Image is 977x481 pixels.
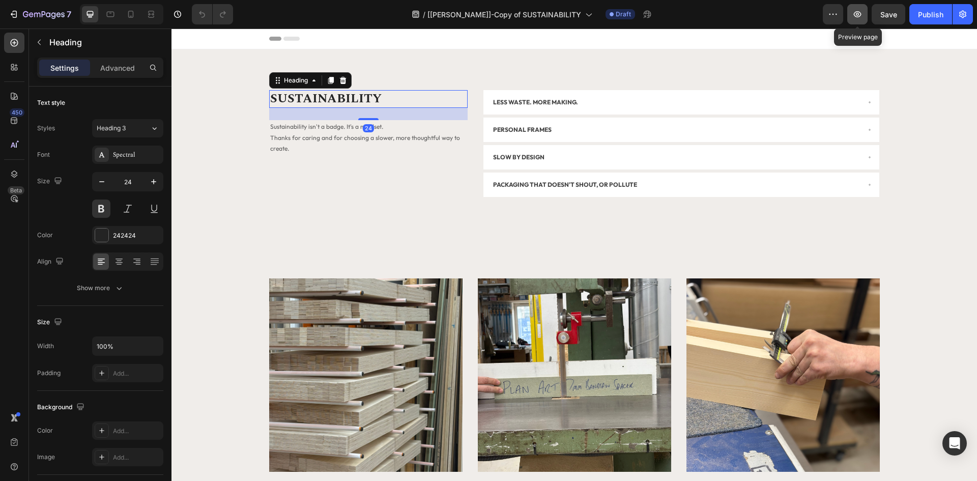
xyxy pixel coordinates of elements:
div: Size [37,316,64,329]
div: 242424 [113,231,161,240]
div: Image [37,452,55,462]
strong: LESS WASTE. MORE MAKING. [322,70,407,77]
p: 7 [67,8,71,20]
p: Advanced [100,63,135,73]
button: 7 [4,4,76,24]
div: Align [37,255,66,269]
div: Styles [37,124,55,133]
p: Settings [50,63,79,73]
p: PACKAGING THAT DOESN'T SHOUT, OR POLLUTE [322,151,466,162]
div: Add... [113,369,161,378]
p: SLOW BY DESIGN [322,123,373,134]
span: Draft [616,10,631,19]
span: Save [880,10,897,19]
div: Background [37,401,87,414]
div: Add... [113,453,161,462]
img: Alt Image [98,250,291,443]
div: Text style [37,98,65,107]
button: Save [872,4,905,24]
span: [[PERSON_NAME]]-Copy of SUSTAINABILITY [427,9,581,20]
div: Padding [37,369,61,378]
span: Thanks for caring and for choosing a slower, more thoughtful way to create. [99,105,289,124]
button: Show more [37,279,163,297]
button: Publish [909,4,952,24]
input: Auto [93,337,163,355]
p: Heading [49,36,159,48]
div: Show more [77,283,124,293]
div: Color [37,231,53,240]
div: Publish [918,9,943,20]
div: Open Intercom Messenger [942,431,967,456]
div: Beta [8,186,24,194]
div: Undo/Redo [192,4,233,24]
div: Color [37,426,53,435]
img: Alt Image [515,250,708,443]
span: Sustainability isn't a badge. It's a mindset. [99,94,212,102]
div: Add... [113,427,161,436]
span: / [423,9,425,20]
p: PERSONAL FRAMES [322,96,380,107]
div: 450 [10,108,24,117]
div: Size [37,175,64,188]
span: Heading 3 [97,124,126,133]
div: Spectral [113,151,161,160]
button: Heading 3 [92,119,163,137]
div: 24 [191,96,203,104]
img: Alt Image [306,250,500,443]
iframe: Design area [171,29,977,481]
div: Font [37,150,50,159]
div: Width [37,342,54,351]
